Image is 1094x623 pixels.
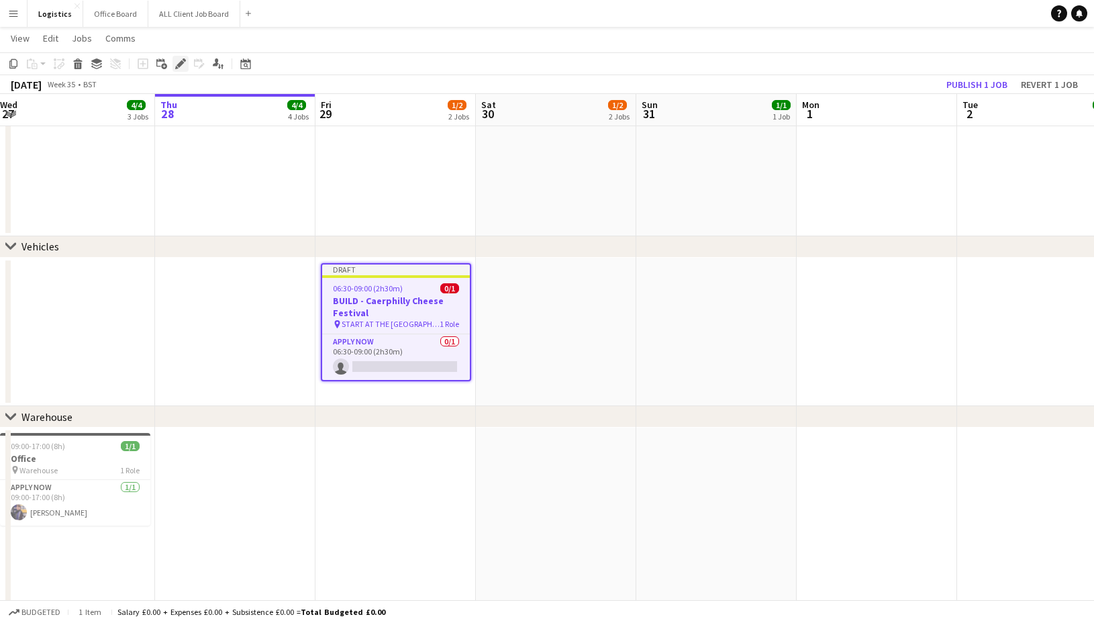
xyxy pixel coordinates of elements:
[440,319,459,329] span: 1 Role
[481,99,496,111] span: Sat
[301,607,385,617] span: Total Budgeted £0.00
[802,99,819,111] span: Mon
[319,106,332,122] span: 29
[21,240,59,253] div: Vehicles
[608,100,627,110] span: 1/2
[127,100,146,110] span: 4/4
[121,441,140,451] span: 1/1
[800,106,819,122] span: 1
[11,441,65,451] span: 09:00-17:00 (8h)
[117,607,385,617] div: Salary £0.00 + Expenses £0.00 + Subsistence £0.00 =
[100,30,141,47] a: Comms
[321,263,471,381] app-job-card: Draft06:30-09:00 (2h30m)0/1BUILD - Caerphilly Cheese Festival START AT THE [GEOGRAPHIC_DATA]1 Rol...
[609,111,630,122] div: 2 Jobs
[448,111,469,122] div: 2 Jobs
[148,1,240,27] button: ALL Client Job Board
[288,111,309,122] div: 4 Jobs
[83,1,148,27] button: Office Board
[7,605,62,620] button: Budgeted
[773,111,790,122] div: 1 Job
[83,79,97,89] div: BST
[66,30,97,47] a: Jobs
[19,465,58,475] span: Warehouse
[440,283,459,293] span: 0/1
[72,32,92,44] span: Jobs
[322,295,470,319] h3: BUILD - Caerphilly Cheese Festival
[21,410,72,424] div: Warehouse
[321,99,332,111] span: Fri
[941,76,1013,93] button: Publish 1 job
[642,99,658,111] span: Sun
[74,607,106,617] span: 1 item
[120,465,140,475] span: 1 Role
[105,32,136,44] span: Comms
[158,106,177,122] span: 28
[322,334,470,380] app-card-role: APPLY NOW0/106:30-09:00 (2h30m)
[322,265,470,275] div: Draft
[160,99,177,111] span: Thu
[1015,76,1083,93] button: Revert 1 job
[128,111,148,122] div: 3 Jobs
[962,99,978,111] span: Tue
[21,608,60,617] span: Budgeted
[342,319,440,329] span: START AT THE [GEOGRAPHIC_DATA]
[287,100,306,110] span: 4/4
[448,100,466,110] span: 1/2
[43,32,58,44] span: Edit
[479,106,496,122] span: 30
[38,30,64,47] a: Edit
[640,106,658,122] span: 31
[333,283,403,293] span: 06:30-09:00 (2h30m)
[44,79,78,89] span: Week 35
[960,106,978,122] span: 2
[5,30,35,47] a: View
[11,32,30,44] span: View
[28,1,83,27] button: Logistics
[772,100,791,110] span: 1/1
[11,78,42,91] div: [DATE]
